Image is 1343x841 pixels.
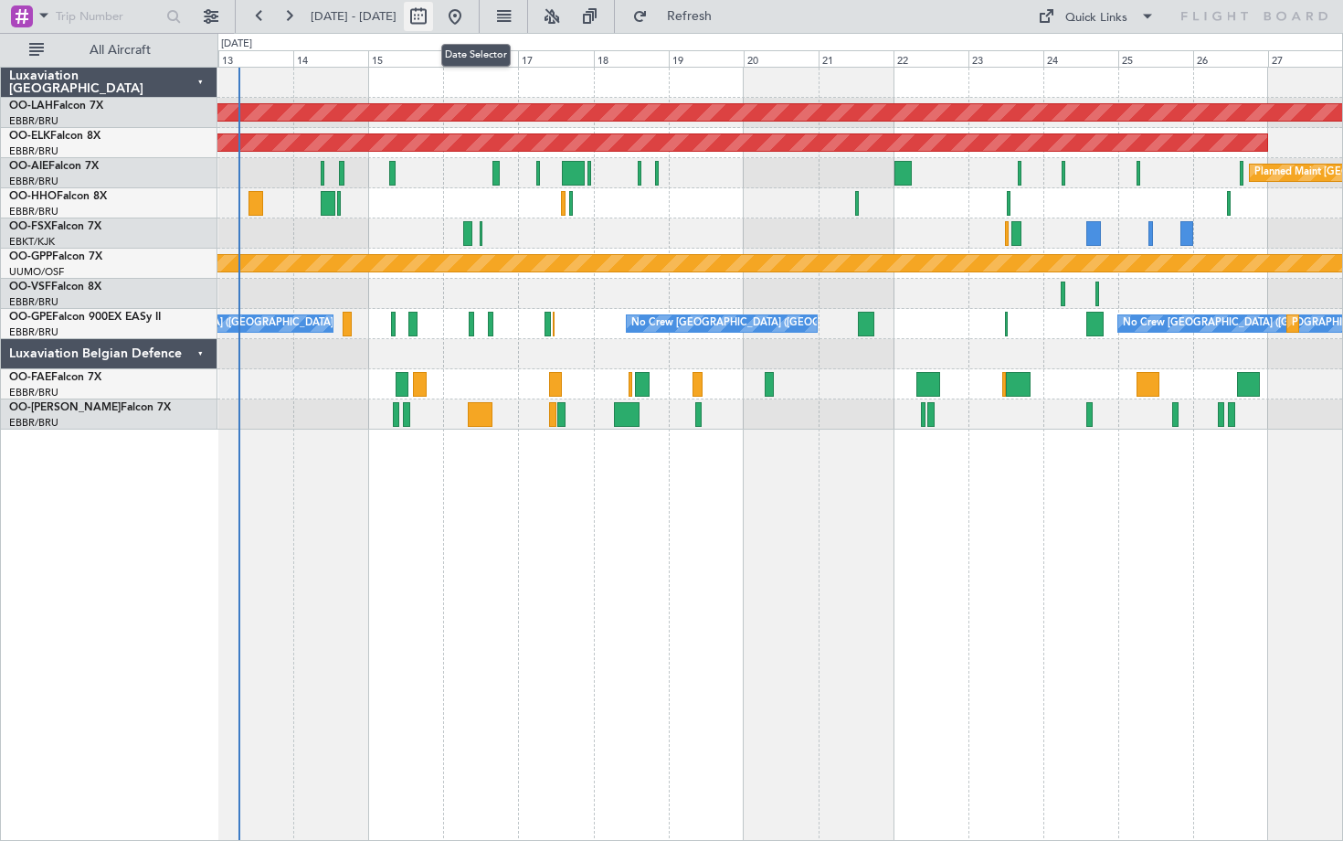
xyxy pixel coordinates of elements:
span: OO-LAH [9,101,53,112]
a: EBBR/BRU [9,325,58,339]
div: 13 [218,50,293,67]
a: OO-HHOFalcon 8X [9,191,107,202]
div: No Crew [GEOGRAPHIC_DATA] ([GEOGRAPHIC_DATA] National) [73,310,379,337]
span: OO-AIE [9,161,48,172]
a: EBBR/BRU [9,114,58,128]
span: All Aircraft [48,44,193,57]
span: OO-[PERSON_NAME] [9,402,121,413]
div: 19 [669,50,744,67]
button: Quick Links [1029,2,1164,31]
a: EBBR/BRU [9,416,58,430]
a: OO-FSXFalcon 7X [9,221,101,232]
div: 24 [1043,50,1118,67]
span: [DATE] - [DATE] [311,8,397,25]
div: 21 [819,50,894,67]
div: Quick Links [1065,9,1127,27]
button: All Aircraft [20,36,198,65]
div: 20 [744,50,819,67]
div: 17 [518,50,593,67]
div: 25 [1118,50,1193,67]
a: OO-FAEFalcon 7X [9,372,101,383]
div: 23 [968,50,1043,67]
button: Refresh [624,2,734,31]
div: 22 [894,50,968,67]
a: EBBR/BRU [9,205,58,218]
a: EBBR/BRU [9,144,58,158]
span: Refresh [651,10,728,23]
a: UUMO/OSF [9,265,64,279]
span: OO-FSX [9,221,51,232]
span: OO-FAE [9,372,51,383]
span: OO-ELK [9,131,50,142]
span: OO-HHO [9,191,57,202]
span: OO-VSF [9,282,51,293]
a: OO-LAHFalcon 7X [9,101,103,112]
a: OO-AIEFalcon 7X [9,161,99,172]
a: OO-ELKFalcon 8X [9,131,100,142]
input: Trip Number [56,3,161,30]
div: 15 [368,50,443,67]
div: 26 [1193,50,1268,67]
div: Date Selector [441,44,511,67]
a: EBKT/KJK [9,235,55,249]
a: OO-GPEFalcon 900EX EASy II [9,312,161,323]
div: [DATE] [221,37,252,52]
div: No Crew [GEOGRAPHIC_DATA] ([GEOGRAPHIC_DATA] National) [631,310,937,337]
div: 18 [594,50,669,67]
a: OO-[PERSON_NAME]Falcon 7X [9,402,171,413]
a: EBBR/BRU [9,175,58,188]
div: 14 [293,50,368,67]
div: 27 [1268,50,1343,67]
span: OO-GPE [9,312,52,323]
a: OO-GPPFalcon 7X [9,251,102,262]
span: OO-GPP [9,251,52,262]
a: EBBR/BRU [9,386,58,399]
a: OO-VSFFalcon 8X [9,282,101,293]
a: EBBR/BRU [9,295,58,309]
